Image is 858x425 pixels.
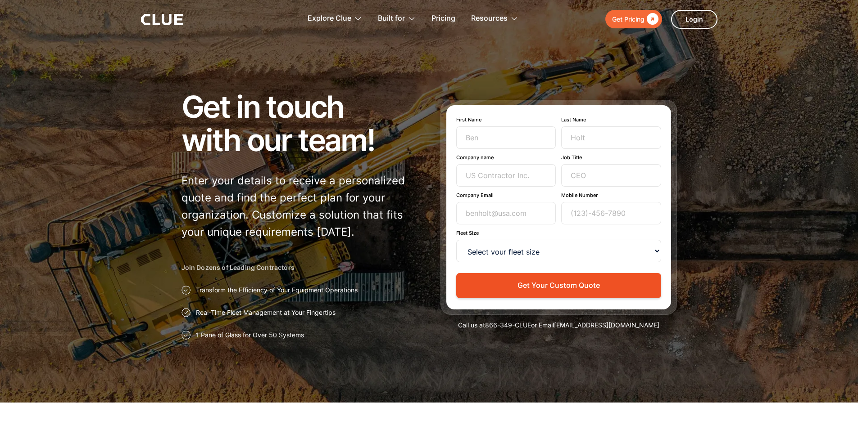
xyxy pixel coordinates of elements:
div: Resources [471,4,508,33]
label: First Name [456,116,556,123]
input: CEO [561,164,661,187]
label: Job Title [561,154,661,161]
div: Explore Clue [308,4,351,33]
input: (123)-456-7890 [561,202,661,224]
input: Holt [561,126,661,149]
input: Ben [456,126,556,149]
input: benholt@usa.com [456,202,556,224]
img: Approval checkmark icon [182,331,191,340]
a: Get Pricing [605,10,662,28]
h2: Join Dozens of Leading Contractors [182,263,418,272]
a: Pricing [431,4,455,33]
div: Call us at or Email [440,321,677,330]
div: Get Pricing [612,13,645,25]
div:  [645,13,658,25]
p: Transform the Efficiency of Your Equipment Operations [196,286,358,295]
p: 1 Pane of Glass for Over 50 Systems [196,331,304,340]
label: Last Name [561,116,661,123]
img: Approval checkmark icon [182,308,191,317]
label: Fleet Size [456,230,661,236]
img: Approval checkmark icon [182,286,191,295]
label: Mobile Number [561,192,661,198]
p: Real-Time Fleet Management at Your Fingertips [196,308,336,317]
label: Company Email [456,192,556,198]
p: Enter your details to receive a personalized quote and find the perfect plan for your organizatio... [182,172,418,241]
input: US Contractor Inc. [456,164,556,187]
a: Login [671,10,717,29]
div: Built for [378,4,405,33]
h1: Get in touch with our team! [182,90,418,157]
label: Company name [456,154,556,161]
a: [EMAIL_ADDRESS][DOMAIN_NAME] [554,321,659,329]
a: 866-349-CLUE [485,321,531,329]
button: Get Your Custom Quote [456,273,661,298]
